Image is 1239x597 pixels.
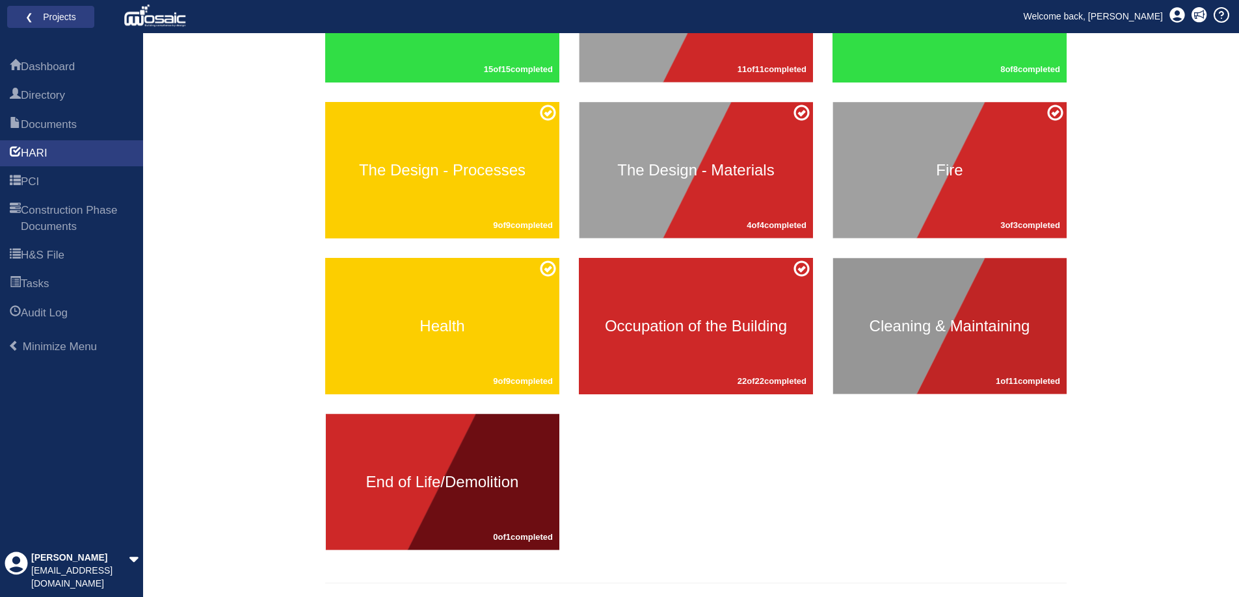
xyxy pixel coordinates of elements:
span: Directory [10,88,21,104]
h3: Cleaning & Maintaining [833,318,1067,335]
a: ❮ Projects [16,8,86,25]
div: Profile [5,552,28,591]
a: Cleaning & Maintaining1of11completed [833,258,1067,394]
b: 11 of 11 completed [738,64,806,74]
a: Welcome back, [PERSON_NAME] [1014,6,1173,26]
img: logo_white.png [124,3,189,29]
b: 8 of 8 completed [1000,64,1060,74]
span: Documents [10,118,21,133]
div: [EMAIL_ADDRESS][DOMAIN_NAME] [31,565,129,591]
a: End of Life/Demolition0of1completed [325,414,559,550]
span: Directory [21,88,65,103]
b: 15 of 15 completed [484,64,553,74]
span: Tasks [10,277,21,292]
a: Health9of9completed [325,258,559,394]
h3: Health [325,318,559,335]
iframe: Chat [1184,539,1229,587]
span: Audit Log [21,305,68,321]
span: Documents [21,117,77,133]
a: The Design - Processes9of9completed [325,102,559,238]
h3: End of Life/Demolition [325,474,559,490]
span: Tasks [21,276,49,292]
span: HARI [21,146,47,161]
span: Minimize Menu [8,340,20,351]
h3: Occupation of the Building [579,318,813,335]
span: Minimize Menu [23,340,97,353]
span: Dashboard [21,59,75,75]
b: 9 of 9 completed [493,220,553,230]
a: Occupation of the Building22of22completed [579,258,813,394]
span: H&S File [10,248,21,264]
span: Audit Log [10,306,21,322]
h3: The Design - Materials [579,162,813,179]
h3: The Design - Processes [325,162,559,179]
a: Fire3of3completed [833,102,1067,238]
div: [PERSON_NAME] [31,552,129,565]
span: HARI [10,146,21,162]
b: 9 of 9 completed [493,376,553,386]
span: H&S File [21,248,64,263]
b: 0 of 1 completed [493,532,553,542]
a: The Design - Materials4of4completed [579,102,813,238]
span: Dashboard [10,60,21,75]
span: Construction Phase Documents [10,203,21,235]
h3: Fire [833,162,1067,179]
b: 3 of 3 completed [1000,220,1060,230]
span: PCI [10,175,21,190]
span: Construction Phase Documents [21,203,133,235]
b: 22 of 22 completed [738,376,806,386]
b: 1 of 11 completed [996,376,1060,386]
span: PCI [21,174,39,190]
b: 4 of 4 completed [747,220,806,230]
